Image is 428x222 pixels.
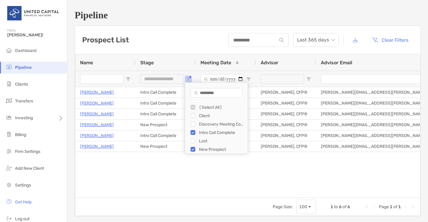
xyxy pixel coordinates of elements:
span: Transfers [15,99,33,104]
span: Last 365 days [297,33,335,47]
div: Next Page [403,205,408,209]
span: Pipeline [15,65,32,70]
span: of [393,204,397,209]
div: [PERSON_NAME], CFP® [256,87,316,98]
button: Open Filter Menu [186,77,191,81]
span: of [343,204,346,209]
div: Intro Call Complete [135,87,196,98]
span: 1 [398,204,401,209]
div: Client [199,113,244,118]
span: to [334,204,338,209]
div: [PERSON_NAME], CFP® [256,130,316,141]
span: Settings [15,183,31,188]
span: Firm Settings [15,149,40,154]
div: First Page [364,205,369,209]
button: Clear Filters [368,33,413,47]
img: dashboard icon [5,47,13,54]
img: settings icon [5,181,13,188]
div: Intro Call Complete [135,109,196,119]
div: Intro Call Complete [199,130,244,135]
a: [PERSON_NAME] [80,110,114,118]
span: Page [379,204,389,209]
div: Column Filter [185,82,248,154]
img: investing icon [5,114,13,121]
span: 6 [339,204,342,209]
span: [PERSON_NAME]! [7,32,64,38]
h3: Prospect List [82,36,129,44]
div: Filter List [185,103,248,162]
span: Billing [15,132,26,137]
div: (Select All) [199,105,244,110]
span: Investing [15,115,33,120]
span: Add New Client [15,166,44,171]
div: New Prospect [135,120,196,130]
div: Intro Call Complete [135,98,196,108]
div: Discovery Meeting Complete [199,122,244,127]
a: [PERSON_NAME] [80,89,114,96]
span: Clients [15,82,28,87]
a: [PERSON_NAME] [80,99,114,107]
span: Dashboard [15,48,36,53]
div: New Prospect [199,147,244,152]
img: logout icon [5,215,13,222]
span: Meeting Date [200,60,231,65]
h1: Pipeline [75,10,421,21]
img: United Capital Logo [7,2,60,24]
button: Open Filter Menu [126,77,131,81]
a: [PERSON_NAME] [80,143,114,150]
div: [PERSON_NAME], CFP® [256,98,316,108]
span: Stage [140,60,154,65]
span: 1 [330,204,333,209]
img: firm-settings icon [5,147,13,155]
div: Last Page [411,205,415,209]
input: Meeting Date Filter Input [200,74,244,84]
div: Lost [199,138,244,144]
img: transfers icon [5,97,13,104]
span: 6 [347,204,350,209]
span: Get Help [15,199,32,205]
input: Name Filter Input [80,74,123,84]
img: input icon [279,38,284,42]
div: Page Size: [273,204,293,209]
img: clients icon [5,80,13,87]
span: 1 [390,204,392,209]
span: Name [80,60,93,65]
input: Search filter values [191,88,242,98]
div: Intro Call Complete [135,130,196,141]
div: New Prospect [135,141,196,152]
div: 100 [299,204,307,209]
img: get-help icon [5,198,13,205]
span: Log out [15,216,29,221]
div: Previous Page [372,205,377,209]
div: [PERSON_NAME], CFP® [256,141,316,152]
button: Open Filter Menu [246,77,251,81]
span: Advisor Email [321,60,352,65]
button: Open Filter Menu [306,77,311,81]
a: [PERSON_NAME] [80,132,114,139]
a: [PERSON_NAME] [80,121,114,129]
div: [PERSON_NAME], CFP® [256,109,316,119]
div: [PERSON_NAME], CFP® [256,120,316,130]
img: billing icon [5,131,13,138]
img: add_new_client icon [5,164,13,172]
img: pipeline icon [5,63,13,71]
span: Advisor [261,60,278,65]
div: Page Size [296,200,316,214]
